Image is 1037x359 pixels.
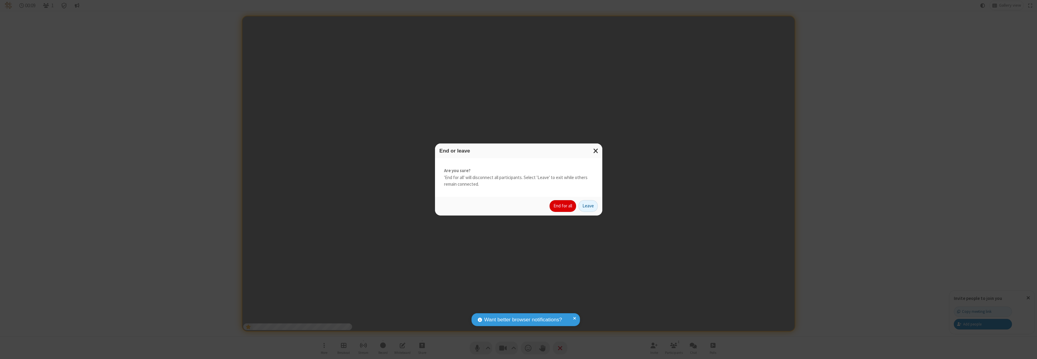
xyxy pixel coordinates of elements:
button: Leave [578,200,598,212]
h3: End or leave [440,148,598,154]
strong: Are you sure? [444,167,593,174]
button: End for all [550,200,576,212]
span: Want better browser notifications? [484,316,562,324]
div: 'End for all' will disconnect all participants. Select 'Leave' to exit while others remain connec... [435,158,602,197]
button: Close modal [590,143,602,158]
